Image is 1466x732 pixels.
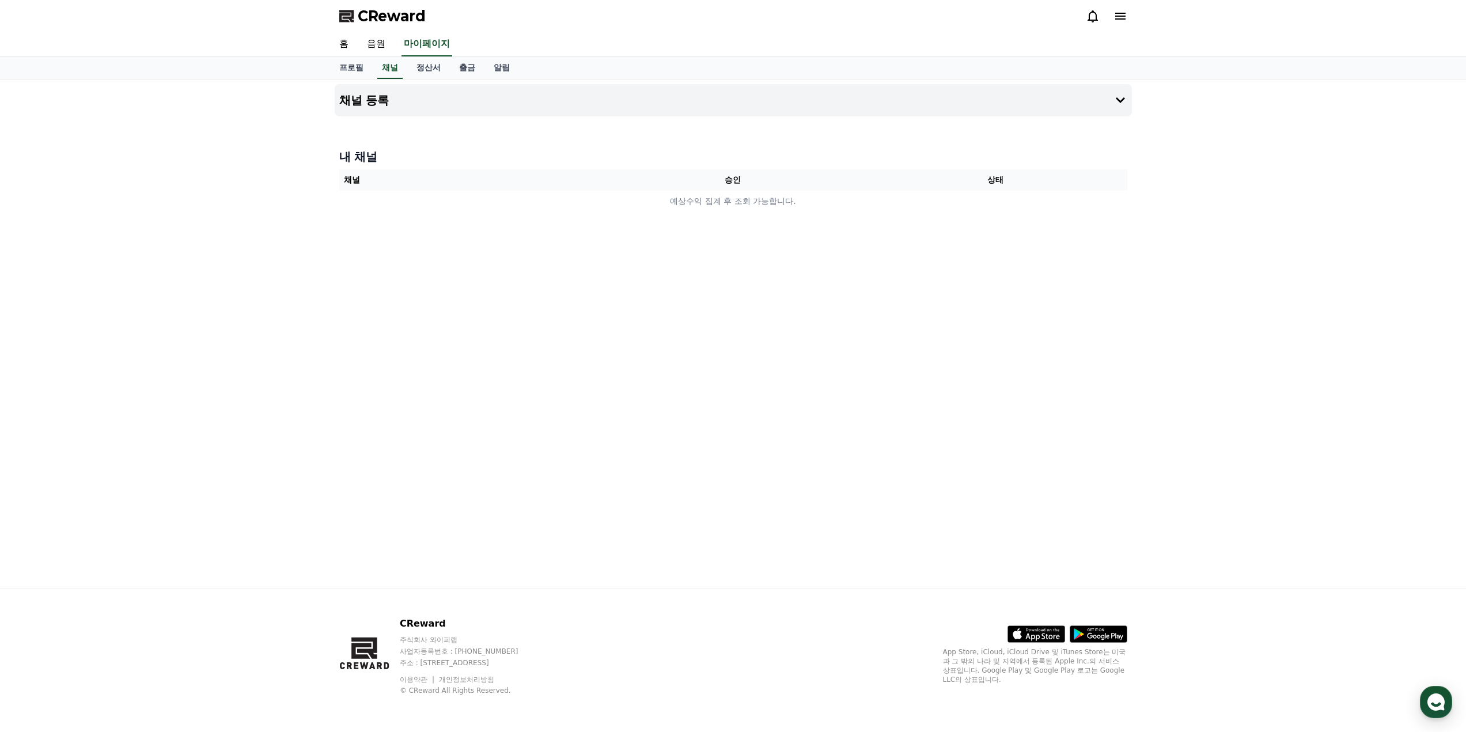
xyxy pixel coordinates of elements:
span: 설정 [178,382,192,392]
p: © CReward All Rights Reserved. [400,686,540,695]
th: 승인 [601,169,864,191]
a: 홈 [330,32,358,56]
p: 사업자등록번호 : [PHONE_NUMBER] [400,647,540,656]
a: 정산서 [407,57,450,79]
th: 상태 [864,169,1127,191]
p: App Store, iCloud, iCloud Drive 및 iTunes Store는 미국과 그 밖의 나라 및 지역에서 등록된 Apple Inc.의 서비스 상표입니다. Goo... [943,647,1127,684]
h4: 채널 등록 [339,94,389,107]
a: 대화 [76,365,149,394]
p: 주식회사 와이피랩 [400,635,540,644]
a: 홈 [3,365,76,394]
a: 채널 [377,57,403,79]
span: CReward [358,7,426,25]
p: 주소 : [STREET_ADDRESS] [400,658,540,667]
a: 음원 [358,32,395,56]
button: 채널 등록 [335,84,1132,116]
th: 채널 [339,169,602,191]
a: 출금 [450,57,484,79]
a: 프로필 [330,57,373,79]
a: 알림 [484,57,519,79]
span: 홈 [36,382,43,392]
a: 이용약관 [400,676,436,684]
p: CReward [400,617,540,631]
span: 대화 [105,383,119,392]
a: 개인정보처리방침 [439,676,494,684]
a: CReward [339,7,426,25]
a: 설정 [149,365,221,394]
a: 마이페이지 [401,32,452,56]
h4: 내 채널 [339,149,1127,165]
td: 예상수익 집계 후 조회 가능합니다. [339,191,1127,212]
